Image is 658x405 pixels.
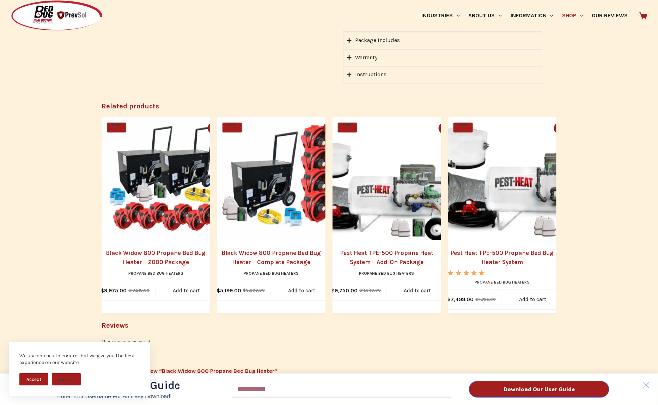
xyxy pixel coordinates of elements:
div: We use cookies to ensure that we give you the best experience on our website. [19,352,139,366]
span: Download Our User Guide [504,387,575,392]
button: Decline [52,373,81,386]
button: Open LiveChat chat widget [6,3,27,24]
button: Accept [19,373,48,386]
button: Download Our User Guide [469,381,609,398]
